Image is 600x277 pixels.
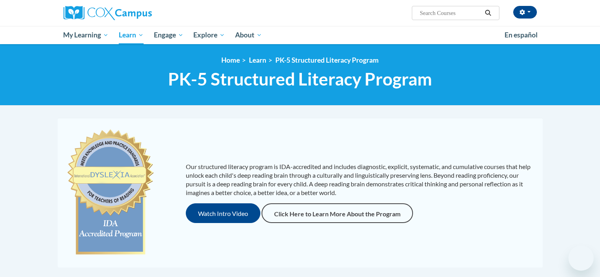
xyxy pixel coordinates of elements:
[52,26,549,44] div: Main menu
[482,8,494,18] button: Search
[64,6,213,20] a: Cox Campus
[249,56,266,64] a: Learn
[119,30,144,40] span: Learn
[149,26,189,44] a: Engage
[64,6,152,20] img: Cox Campus
[154,30,183,40] span: Engage
[230,26,267,44] a: About
[262,203,413,223] a: Click Here to Learn More About the Program
[188,26,230,44] a: Explore
[114,26,149,44] a: Learn
[193,30,225,40] span: Explore
[419,8,482,18] input: Search Courses
[275,56,379,64] a: PK-5 Structured Literacy Program
[499,27,543,43] a: En español
[513,6,537,19] button: Account Settings
[235,30,262,40] span: About
[65,126,156,260] img: c477cda6-e343-453b-bfce-d6f9e9818e1c.png
[186,162,535,197] p: Our structured literacy program is IDA-accredited and includes diagnostic, explicit, systematic, ...
[186,203,260,223] button: Watch Intro Video
[63,30,108,40] span: My Learning
[221,56,240,64] a: Home
[568,245,594,271] iframe: Button to launch messaging window
[505,31,538,39] span: En español
[168,69,432,89] span: PK-5 Structured Literacy Program
[58,26,114,44] a: My Learning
